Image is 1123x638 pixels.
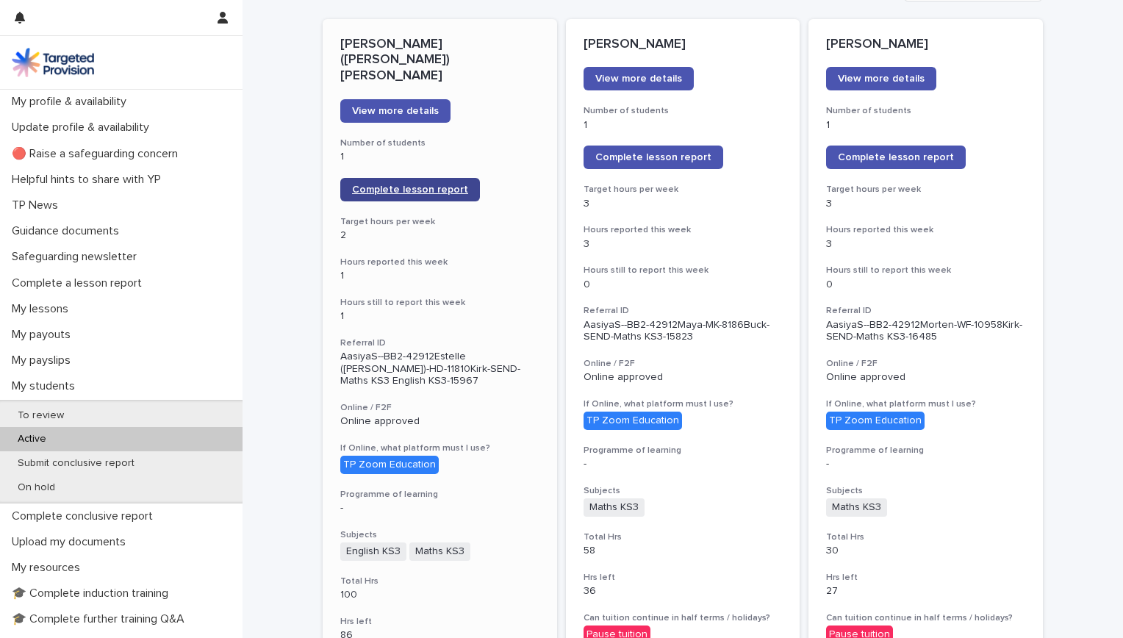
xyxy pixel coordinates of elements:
h3: Referral ID [340,337,539,349]
p: 3 [584,198,783,210]
p: Complete conclusive report [6,509,165,523]
h3: Hrs left [340,616,539,628]
h3: Hours still to report this week [584,265,783,276]
h3: Number of students [340,137,539,149]
p: Online approved [340,415,539,428]
div: TP Zoom Education [826,412,925,430]
p: - [584,458,783,470]
p: My students [6,379,87,393]
div: TP Zoom Education [584,412,682,430]
p: Upload my documents [6,535,137,549]
p: Active [6,433,58,445]
p: - [340,502,539,515]
span: View more details [595,74,682,84]
h3: Programme of learning [340,489,539,501]
a: View more details [584,67,694,90]
h3: Referral ID [584,305,783,317]
p: 30 [826,545,1025,557]
h3: Can tuition continue in half terms / holidays? [584,612,783,624]
h3: Total Hrs [584,531,783,543]
p: 3 [584,238,783,251]
p: 3 [826,238,1025,251]
p: Online approved [826,371,1025,384]
p: My resources [6,561,92,575]
p: 0 [584,279,783,291]
h3: Total Hrs [340,576,539,587]
p: 1 [340,151,539,163]
h3: Programme of learning [826,445,1025,456]
h3: Programme of learning [584,445,783,456]
h3: Subjects [340,529,539,541]
p: 2 [340,229,539,242]
p: My lessons [6,302,80,316]
p: To review [6,409,76,422]
h3: Online / F2F [826,358,1025,370]
h3: Hours reported this week [340,257,539,268]
p: Helpful hints to share with YP [6,173,173,187]
span: Complete lesson report [595,152,711,162]
p: [PERSON_NAME] ([PERSON_NAME]) [PERSON_NAME] [340,37,539,85]
p: TP News [6,198,70,212]
p: My profile & availability [6,95,138,109]
p: 58 [584,545,783,557]
p: 1 [340,310,539,323]
h3: Total Hrs [826,531,1025,543]
h3: Subjects [584,485,783,497]
p: Safeguarding newsletter [6,250,148,264]
p: AasiyaS--BB2-42912Maya-MK-8186Buck-SEND-Maths KS3-15823 [584,319,783,344]
p: 1 [340,270,539,282]
a: Complete lesson report [584,146,723,169]
p: 0 [826,279,1025,291]
h3: Hours still to report this week [340,297,539,309]
p: Update profile & availability [6,121,161,135]
p: 🎓 Complete further training Q&A [6,612,196,626]
h3: If Online, what platform must I use? [584,398,783,410]
img: M5nRWzHhSzIhMunXDL62 [12,48,94,77]
p: 1 [584,119,783,132]
p: - [826,458,1025,470]
p: Submit conclusive report [6,457,146,470]
p: 🔴 Raise a safeguarding concern [6,147,190,161]
a: Complete lesson report [340,178,480,201]
span: Complete lesson report [352,184,468,195]
span: English KS3 [340,542,406,561]
h3: Hours reported this week [584,224,783,236]
a: Complete lesson report [826,146,966,169]
h3: Target hours per week [340,216,539,228]
a: View more details [826,67,936,90]
p: Complete a lesson report [6,276,154,290]
p: AasiyaS--BB2-42912Estelle ([PERSON_NAME])-HD-11810Kirk-SEND-Maths KS3 English KS3-15967 [340,351,539,387]
p: [PERSON_NAME] [584,37,783,53]
h3: If Online, what platform must I use? [340,442,539,454]
h3: Online / F2F [584,358,783,370]
p: 1 [826,119,1025,132]
h3: If Online, what platform must I use? [826,398,1025,410]
p: Guidance documents [6,224,131,238]
span: Maths KS3 [826,498,887,517]
a: View more details [340,99,451,123]
p: My payslips [6,354,82,368]
p: [PERSON_NAME] [826,37,1025,53]
p: 27 [826,585,1025,598]
h3: Number of students [584,105,783,117]
h3: Referral ID [826,305,1025,317]
h3: Hrs left [584,572,783,584]
span: Maths KS3 [584,498,645,517]
p: AasiyaS--BB2-42912Morten-WF-10958Kirk-SEND-Maths KS3-16485 [826,319,1025,344]
h3: Can tuition continue in half terms / holidays? [826,612,1025,624]
h3: Subjects [826,485,1025,497]
h3: Hours reported this week [826,224,1025,236]
h3: Target hours per week [826,184,1025,196]
p: On hold [6,481,67,494]
p: 🎓 Complete induction training [6,587,180,601]
h3: Hours still to report this week [826,265,1025,276]
p: 36 [584,585,783,598]
span: View more details [352,106,439,116]
p: 100 [340,589,539,601]
h3: Number of students [826,105,1025,117]
p: 3 [826,198,1025,210]
div: TP Zoom Education [340,456,439,474]
span: Maths KS3 [409,542,470,561]
p: Online approved [584,371,783,384]
h3: Online / F2F [340,402,539,414]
